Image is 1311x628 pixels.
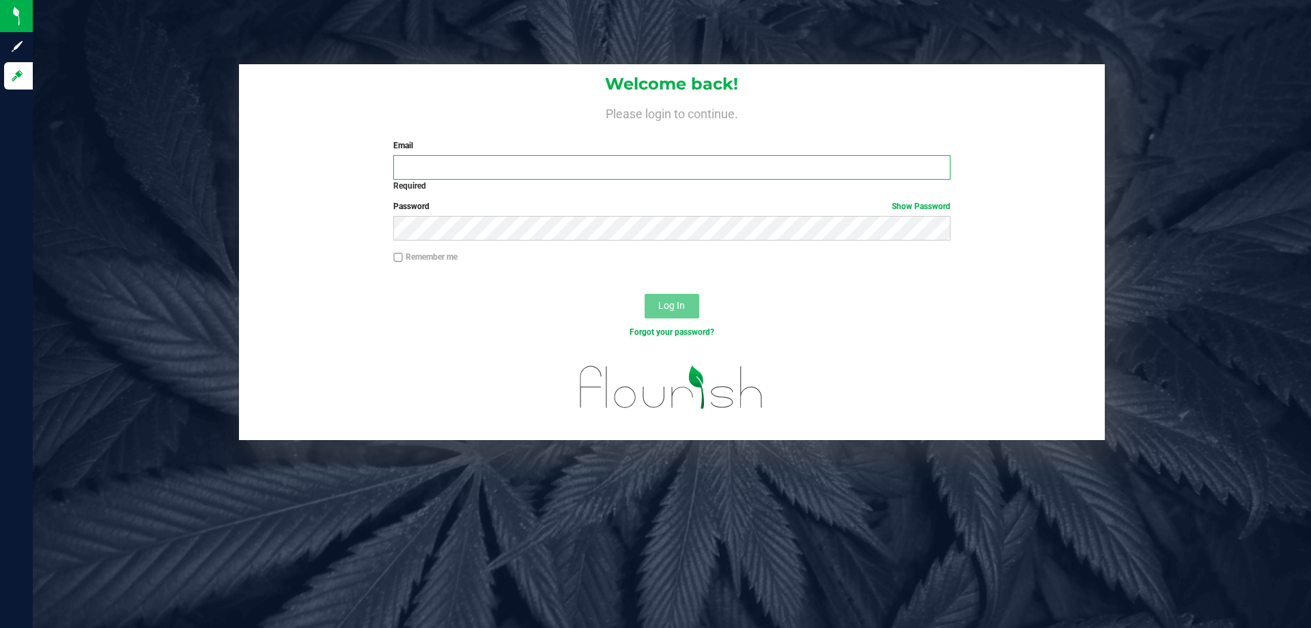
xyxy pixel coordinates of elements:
[10,69,24,83] inline-svg: Log in
[393,253,403,262] input: Remember me
[393,181,426,191] strong: Required
[239,104,1105,120] h4: Please login to continue.
[393,202,429,211] span: Password
[892,202,950,211] a: Show Password
[393,251,457,263] label: Remember me
[563,353,780,422] img: flourish_logo.svg
[645,294,699,318] button: Log In
[239,75,1105,93] h1: Welcome back!
[393,139,950,152] label: Email
[630,327,714,337] a: Forgot your password?
[658,300,685,311] span: Log In
[10,40,24,53] inline-svg: Sign up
